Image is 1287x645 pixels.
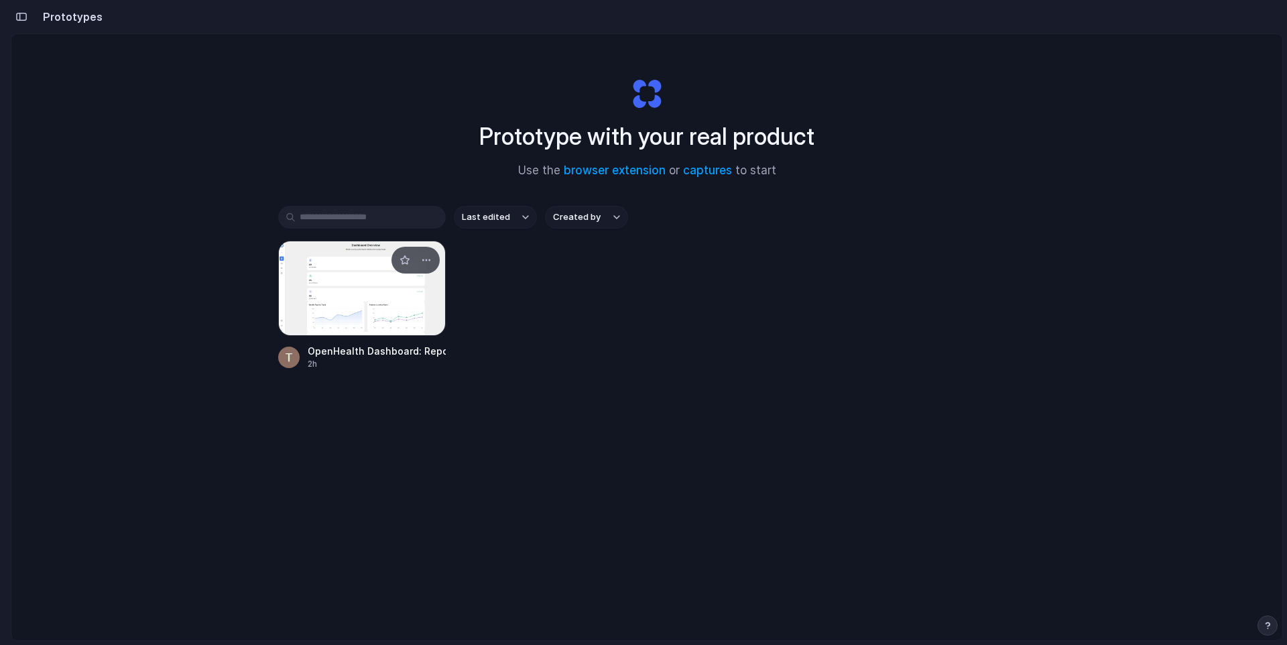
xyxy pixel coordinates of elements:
[545,206,628,229] button: Created by
[462,211,510,224] span: Last edited
[278,241,446,370] a: OpenHealth Dashboard: Reports & Metrics InsightOpenHealth Dashboard: Reports & Metrics Insight2h
[518,162,776,180] span: Use the or to start
[683,164,732,177] a: captures
[38,9,103,25] h2: Prototypes
[308,344,446,358] div: OpenHealth Dashboard: Reports & Metrics Insight
[308,358,446,370] div: 2h
[479,119,814,154] h1: Prototype with your real product
[553,211,601,224] span: Created by
[564,164,666,177] a: browser extension
[454,206,537,229] button: Last edited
